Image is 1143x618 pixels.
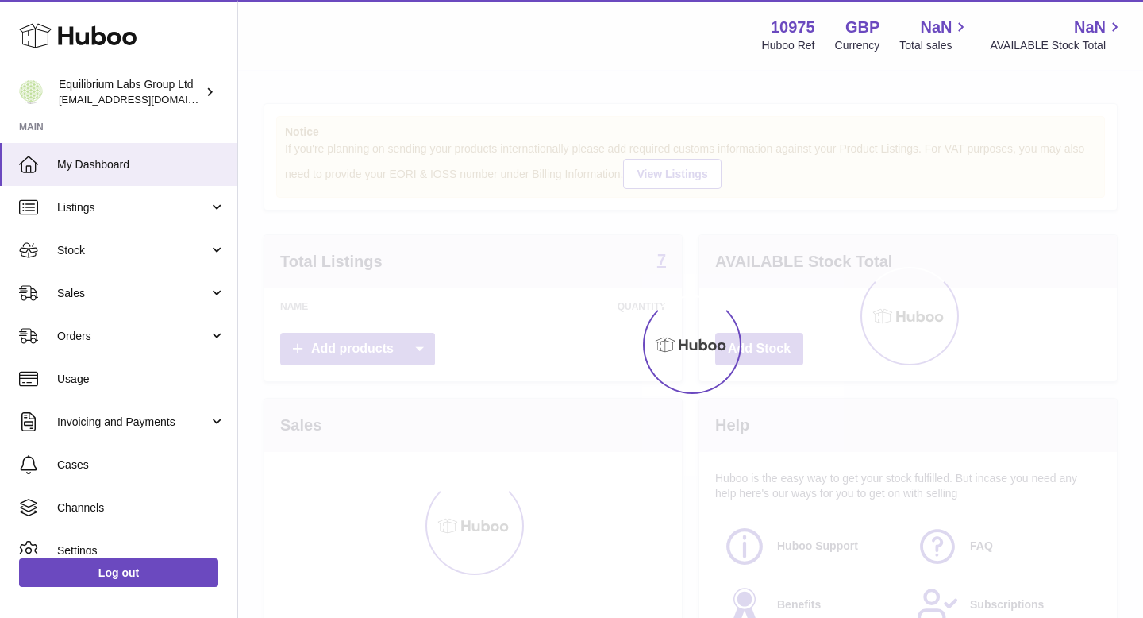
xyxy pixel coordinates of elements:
span: Invoicing and Payments [57,415,209,430]
span: Usage [57,372,225,387]
span: Channels [57,500,225,516]
a: NaN AVAILABLE Stock Total [990,17,1124,53]
span: NaN [1074,17,1106,38]
img: huboo@equilibriumlabs.com [19,80,43,104]
strong: 10975 [771,17,815,38]
span: Listings [57,200,209,215]
div: Currency [835,38,880,53]
span: NaN [920,17,952,38]
span: [EMAIL_ADDRESS][DOMAIN_NAME] [59,93,233,106]
span: Settings [57,543,225,558]
span: Cases [57,458,225,473]
div: Huboo Ref [762,38,815,53]
span: My Dashboard [57,157,225,172]
strong: GBP [845,17,879,38]
div: Equilibrium Labs Group Ltd [59,77,202,107]
span: Stock [57,243,209,258]
a: Log out [19,558,218,587]
span: Total sales [899,38,970,53]
span: AVAILABLE Stock Total [990,38,1124,53]
a: NaN Total sales [899,17,970,53]
span: Sales [57,286,209,301]
span: Orders [57,329,209,344]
